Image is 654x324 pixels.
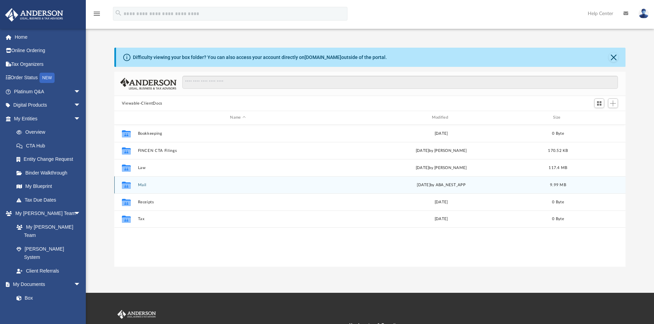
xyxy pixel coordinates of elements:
span: arrow_drop_down [74,98,88,112]
a: Platinum Q&Aarrow_drop_down [5,85,91,98]
a: Digital Productsarrow_drop_down [5,98,91,112]
div: [DATE] [341,216,541,222]
a: My [PERSON_NAME] Teamarrow_drop_down [5,207,88,220]
button: Receipts [138,200,338,204]
button: Add [608,98,618,108]
a: Binder Walkthrough [10,166,91,180]
div: [DATE] by [PERSON_NAME] [341,165,541,171]
button: Close [609,52,618,62]
a: [PERSON_NAME] System [10,242,88,264]
div: by ABA_NEST_APP [341,182,541,188]
span: arrow_drop_down [74,207,88,221]
div: Name [137,115,338,121]
div: Difficulty viewing your box folder? You can also access your account directly on outside of the p... [133,54,387,61]
div: Size [544,115,572,121]
i: search [115,9,122,17]
button: Mail [138,183,338,187]
span: arrow_drop_down [74,278,88,292]
input: Search files and folders [182,76,618,89]
button: Tax [138,217,338,221]
a: Client Referrals [10,264,88,278]
button: Bookkeeping [138,131,338,136]
span: 9.99 MB [550,183,566,187]
a: My Documentsarrow_drop_down [5,278,88,291]
a: Home [5,30,91,44]
a: [DOMAIN_NAME] [305,55,341,60]
div: [DATE] [341,199,541,205]
span: arrow_drop_down [74,112,88,126]
div: grid [114,125,626,267]
a: Entity Change Request [10,153,91,166]
div: Modified [341,115,541,121]
span: 0 Byte [552,200,564,204]
span: 170.52 KB [548,148,568,152]
img: Anderson Advisors Platinum Portal [3,8,65,22]
span: [DATE] [417,183,430,187]
a: Online Ordering [5,44,91,58]
a: CTA Hub [10,139,91,153]
img: Anderson Advisors Platinum Portal [116,310,157,319]
a: My Blueprint [10,180,88,193]
a: menu [93,13,101,18]
a: Tax Organizers [5,57,91,71]
div: [DATE] by [PERSON_NAME] [341,147,541,154]
button: Law [138,166,338,170]
div: [DATE] [341,130,541,136]
div: NEW [39,73,55,83]
img: User Pic [639,9,649,19]
a: My Entitiesarrow_drop_down [5,112,91,125]
span: 117.4 MB [549,166,567,169]
button: FINCEN CTA Filings [138,148,338,153]
a: Box [10,291,84,305]
a: My [PERSON_NAME] Team [10,220,84,242]
span: 0 Byte [552,131,564,135]
a: Overview [10,125,91,139]
div: id [575,115,623,121]
a: Tax Due Dates [10,193,91,207]
button: Switch to Grid View [594,98,605,108]
button: Viewable-ClientDocs [122,100,162,107]
div: id [117,115,135,121]
span: arrow_drop_down [74,85,88,99]
span: 0 Byte [552,217,564,221]
a: Order StatusNEW [5,71,91,85]
i: menu [93,10,101,18]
